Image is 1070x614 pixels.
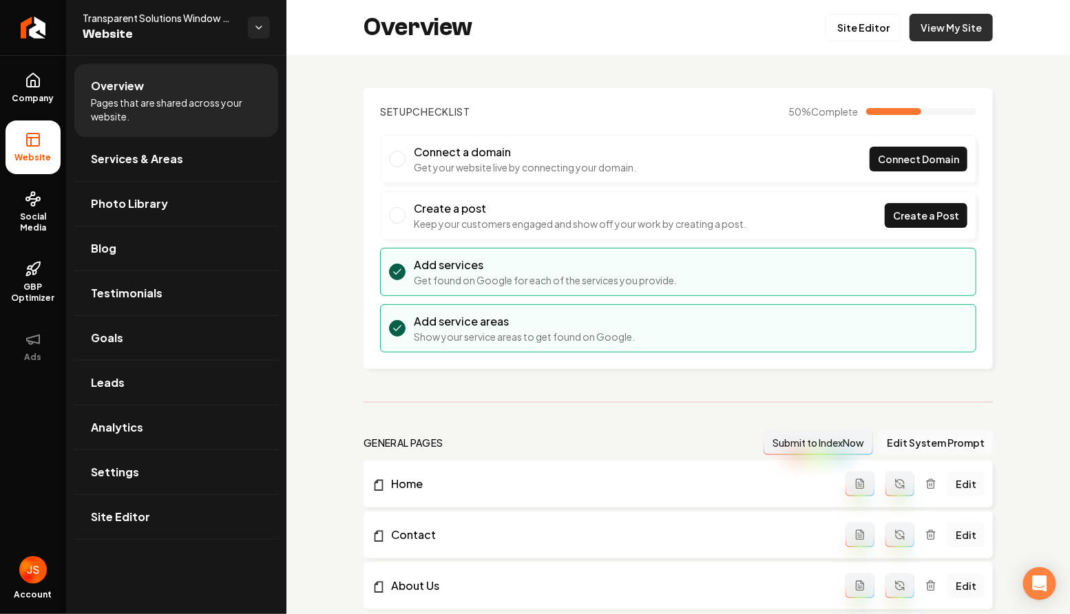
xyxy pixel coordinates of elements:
[414,273,677,287] p: Get found on Google for each of the services you provide.
[91,374,125,391] span: Leads
[380,105,470,118] h2: Checklist
[74,226,278,271] a: Blog
[91,509,150,525] span: Site Editor
[74,450,278,494] a: Settings
[910,14,993,41] a: View My Site
[885,203,967,228] a: Create a Post
[364,436,443,449] h2: general pages
[414,200,746,217] h3: Create a post
[947,472,985,496] a: Edit
[74,271,278,315] a: Testimonials
[91,151,183,167] span: Services & Areas
[91,96,262,123] span: Pages that are shared across your website.
[91,464,139,480] span: Settings
[893,209,959,223] span: Create a Post
[414,330,635,343] p: Show your service areas to get found on Google.
[91,195,168,212] span: Photo Library
[414,217,746,231] p: Keep your customers engaged and show off your work by creating a post.
[14,589,52,600] span: Account
[878,152,959,167] span: Connect Domain
[91,240,116,257] span: Blog
[846,472,874,496] button: Add admin page prompt
[74,361,278,405] a: Leads
[879,430,993,455] button: Edit System Prompt
[6,61,61,115] a: Company
[91,285,162,301] span: Testimonials
[74,405,278,449] a: Analytics
[10,152,57,163] span: Website
[1023,567,1056,600] div: Open Intercom Messenger
[19,352,48,363] span: Ads
[91,330,123,346] span: Goals
[74,182,278,226] a: Photo Library
[6,320,61,374] button: Ads
[372,578,846,594] a: About Us
[870,147,967,171] a: Connect Domain
[19,556,47,584] button: Open user button
[6,282,61,304] span: GBP Optimizer
[74,316,278,360] a: Goals
[7,93,60,104] span: Company
[6,211,61,233] span: Social Media
[6,180,61,244] a: Social Media
[414,313,635,330] h3: Add service areas
[846,522,874,547] button: Add admin page prompt
[83,25,237,44] span: Website
[91,78,144,94] span: Overview
[19,556,47,584] img: James Shamoun
[788,105,858,118] span: 50 %
[826,14,901,41] a: Site Editor
[380,105,413,118] span: Setup
[414,160,636,174] p: Get your website live by connecting your domain.
[74,495,278,539] a: Site Editor
[846,573,874,598] button: Add admin page prompt
[91,419,143,436] span: Analytics
[947,522,985,547] a: Edit
[21,17,46,39] img: Rebolt Logo
[414,144,636,160] h3: Connect a domain
[414,257,677,273] h3: Add services
[364,14,472,41] h2: Overview
[947,573,985,598] a: Edit
[811,105,858,118] span: Complete
[764,430,873,455] button: Submit to IndexNow
[372,476,846,492] a: Home
[83,11,237,25] span: Transparent Solutions Window Cleaning
[74,137,278,181] a: Services & Areas
[6,250,61,315] a: GBP Optimizer
[372,527,846,543] a: Contact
